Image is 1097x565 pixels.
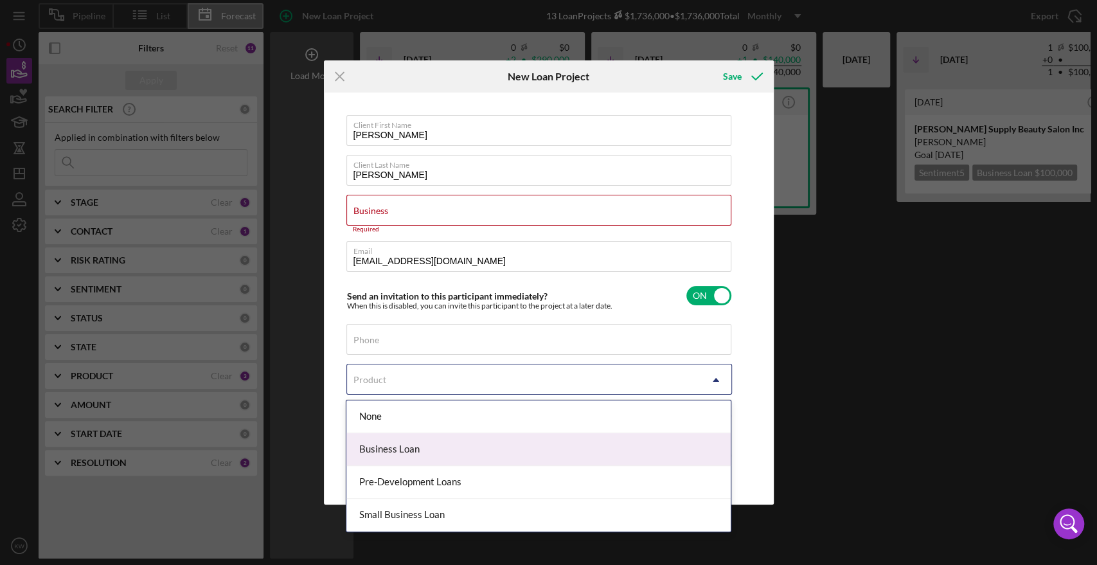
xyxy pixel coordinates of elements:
div: Product [353,375,386,385]
div: Small Business Loan [346,499,731,532]
label: Email [353,242,731,256]
label: Client First Name [353,116,731,130]
div: Save [722,64,741,89]
div: None [346,400,731,433]
div: Required [346,226,732,233]
label: Send an invitation to this participant immediately? [347,291,548,301]
label: Business [353,206,388,216]
div: Open Intercom Messenger [1053,508,1084,539]
label: Phone [353,335,379,345]
label: Client Last Name [353,156,731,170]
button: Save [709,64,773,89]
div: Pre-Development Loans [346,466,731,499]
h6: New Loan Project [508,71,589,82]
div: When this is disabled, you can invite this participant to the project at a later date. [347,301,612,310]
div: Business Loan [346,433,731,466]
